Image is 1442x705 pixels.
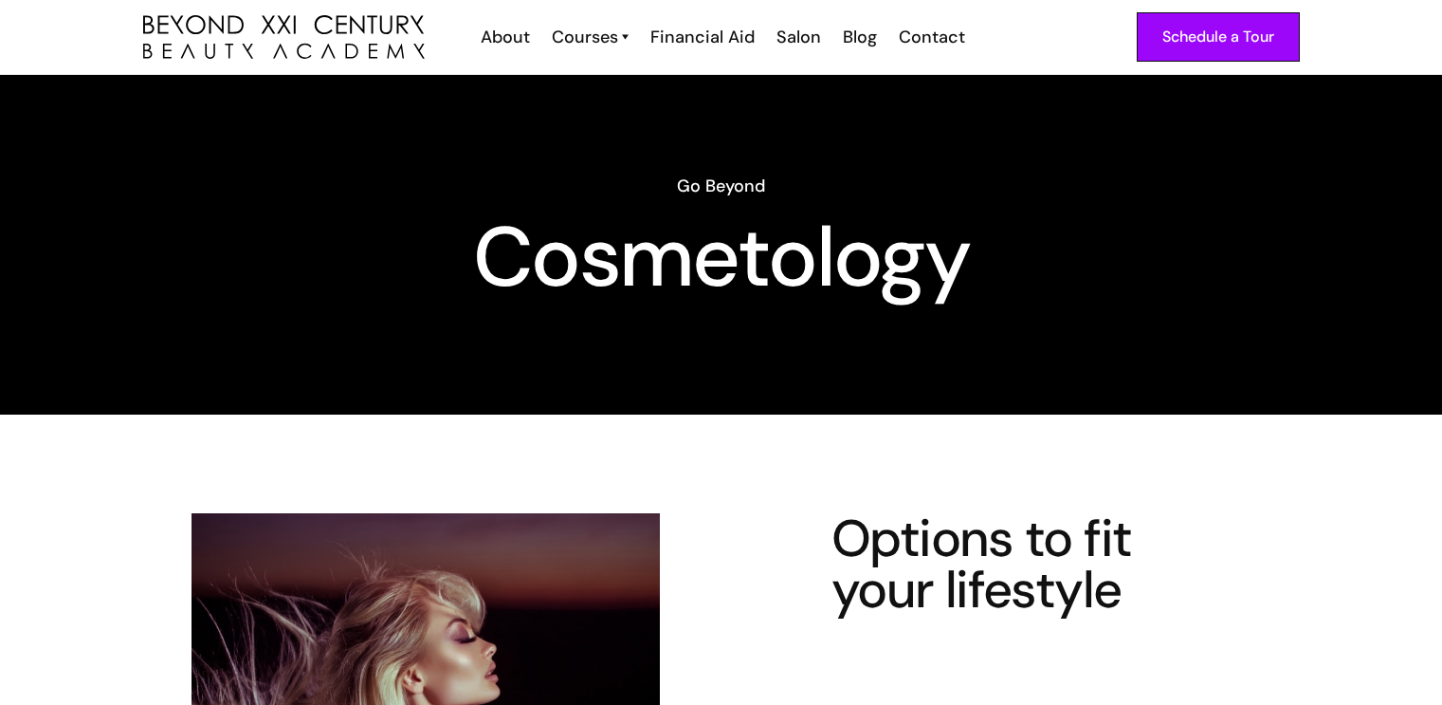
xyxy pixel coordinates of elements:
[468,25,539,49] a: About
[1162,25,1274,49] div: Schedule a Tour
[552,25,629,49] a: Courses
[831,25,886,49] a: Blog
[638,25,764,49] a: Financial Aid
[481,25,530,49] div: About
[143,174,1300,198] h6: Go Beyond
[552,25,618,49] div: Courses
[899,25,965,49] div: Contact
[143,223,1300,291] h1: Cosmetology
[1137,12,1300,62] a: Schedule a Tour
[143,15,425,60] img: beyond 21st century beauty academy logo
[843,25,877,49] div: Blog
[143,15,425,60] a: home
[831,513,1201,616] h4: Options to fit your lifestyle
[886,25,975,49] a: Contact
[650,25,755,49] div: Financial Aid
[764,25,831,49] a: Salon
[776,25,821,49] div: Salon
